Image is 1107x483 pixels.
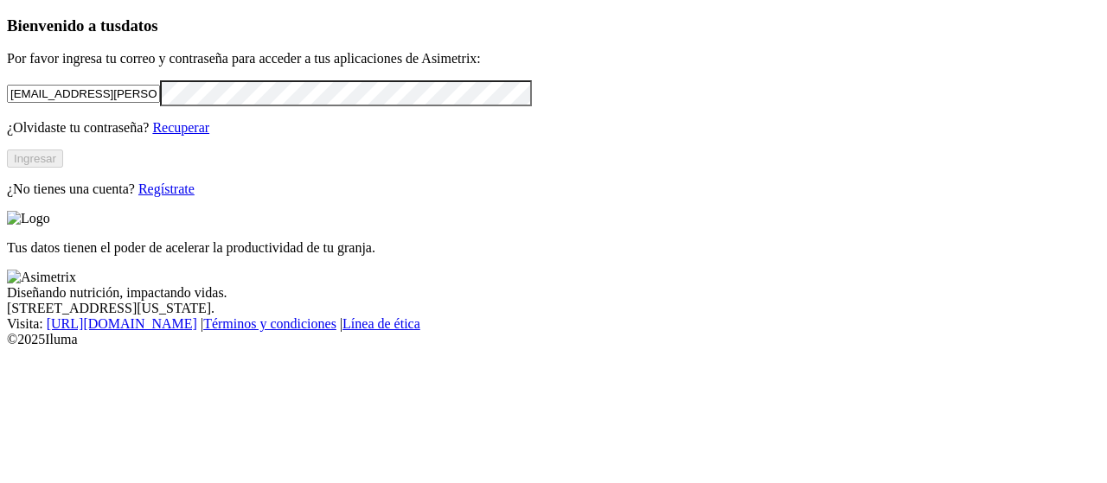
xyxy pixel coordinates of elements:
p: ¿No tienes una cuenta? [7,181,1100,197]
p: ¿Olvidaste tu contraseña? [7,120,1100,136]
button: Ingresar [7,149,63,168]
a: Recuperar [152,120,209,135]
p: Tus datos tienen el poder de acelerar la productividad de tu granja. [7,240,1100,256]
div: Diseñando nutrición, impactando vidas. [7,285,1100,301]
h3: Bienvenido a tus [7,16,1100,35]
div: © 2025 Iluma [7,332,1100,347]
span: datos [121,16,158,35]
div: Visita : | | [7,316,1100,332]
p: Por favor ingresa tu correo y contraseña para acceder a tus aplicaciones de Asimetrix: [7,51,1100,67]
a: Regístrate [138,181,195,196]
a: [URL][DOMAIN_NAME] [47,316,197,331]
div: [STREET_ADDRESS][US_STATE]. [7,301,1100,316]
a: Línea de ética [342,316,420,331]
input: Tu correo [7,85,160,103]
img: Asimetrix [7,270,76,285]
a: Términos y condiciones [203,316,336,331]
img: Logo [7,211,50,226]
